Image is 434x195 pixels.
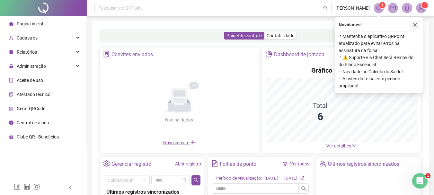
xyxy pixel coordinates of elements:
[267,33,294,38] span: Contabilidade
[216,175,262,182] div: Período de visualização:
[9,36,13,40] span: user-add
[17,134,59,139] span: Clube QR - Beneficios
[24,183,30,190] span: linkedin
[390,5,396,11] span: mail
[326,143,357,148] a: Ver detalhes down
[280,175,282,182] div: -
[211,160,218,167] span: file-text
[17,21,43,26] span: Página inicial
[9,22,13,26] span: home
[379,2,385,8] sup: 1
[266,51,272,58] span: pie-chart
[416,3,426,13] img: 82813
[17,106,45,111] span: Gerar QRCode
[111,159,151,170] div: Gerenciar registro
[284,175,297,182] div: [DATE]
[339,54,419,68] span: ⚬ ⚠️ Suporte Via Chat Será Removido do Plano Essencial
[103,51,110,58] span: solution
[220,159,256,170] div: Folhas de ponto
[9,106,13,111] span: qrcode
[311,66,332,75] h4: Gráfico
[320,160,326,167] span: team
[326,143,351,148] span: Ver detalhes
[339,75,419,89] span: ⚬ Ajustes da folha com período ampliado!
[412,173,428,189] iframe: Intercom live chat
[17,64,46,69] span: Administração
[17,92,50,97] span: Atestado técnico
[290,161,309,166] a: Ver todos
[111,49,153,60] div: Convites enviados
[33,183,40,190] span: instagram
[190,140,195,145] span: plus
[274,49,324,60] div: Dashboard de jornada
[17,120,49,125] span: Central de ajuda
[425,173,430,178] span: 1
[9,50,13,54] span: file
[226,33,262,38] span: Painel de controle
[404,5,410,11] span: bell
[265,175,278,182] div: [DATE]
[283,162,288,166] span: filter
[9,135,13,139] span: gift
[352,143,357,148] span: down
[413,22,417,27] span: close
[376,5,382,11] span: notification
[150,116,209,123] div: Não há dados
[163,140,195,145] span: Novo convite
[17,35,38,40] span: Cadastros
[339,21,362,28] span: Novidades !
[9,120,13,125] span: info-circle
[424,3,426,7] span: 1
[14,183,21,190] span: facebook
[339,33,419,54] span: ⚬ Mantenha o aplicativo QRPoint atualizado para evitar erros na assinatura da folha!
[193,178,199,183] span: search
[9,92,13,97] span: solution
[339,68,419,75] span: ⚬ Novidade no Cálculo do Saldo!
[335,4,370,12] span: [PERSON_NAME]
[68,185,73,190] span: left
[175,161,201,166] a: Abrir registro
[9,78,13,83] span: audit
[17,78,43,83] span: Aceite de uso
[328,159,399,170] div: Últimos registros sincronizados
[381,3,384,7] span: 1
[9,64,13,68] span: lock
[300,176,304,180] span: edit
[421,2,428,8] sup: Atualize o seu contato no menu Meus Dados
[323,6,328,11] span: search
[301,186,306,191] span: search
[103,160,110,167] span: setting
[17,49,37,55] span: Relatórios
